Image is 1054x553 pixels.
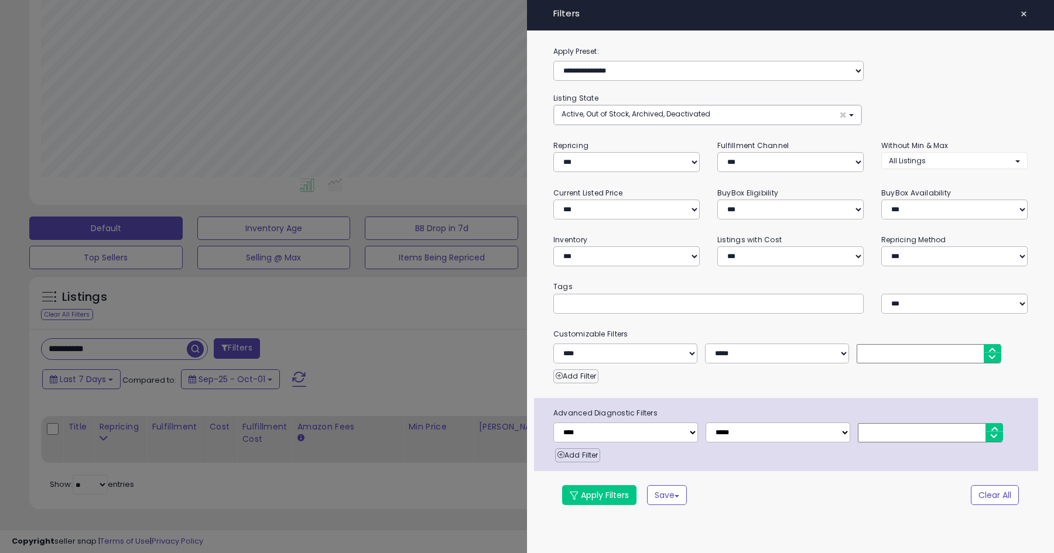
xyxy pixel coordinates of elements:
[717,235,782,245] small: Listings with Cost
[881,235,946,245] small: Repricing Method
[562,109,710,119] span: Active, Out of Stock, Archived, Deactivated
[553,369,598,383] button: Add Filter
[1015,6,1032,22] button: ×
[717,188,778,198] small: BuyBox Eligibility
[881,152,1028,169] button: All Listings
[717,140,789,150] small: Fulfillment Channel
[545,45,1036,58] label: Apply Preset:
[647,485,687,505] button: Save
[545,280,1036,293] small: Tags
[545,407,1038,420] span: Advanced Diagnostic Filters
[545,328,1036,341] small: Customizable Filters
[554,105,861,125] button: Active, Out of Stock, Archived, Deactivated ×
[971,485,1019,505] button: Clear All
[553,93,598,103] small: Listing State
[1020,6,1028,22] span: ×
[881,188,951,198] small: BuyBox Availability
[562,485,636,505] button: Apply Filters
[555,448,600,462] button: Add Filter
[553,188,622,198] small: Current Listed Price
[881,140,949,150] small: Without Min & Max
[553,140,588,150] small: Repricing
[839,109,847,121] span: ×
[553,9,1028,19] h4: Filters
[553,235,587,245] small: Inventory
[889,156,926,166] span: All Listings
